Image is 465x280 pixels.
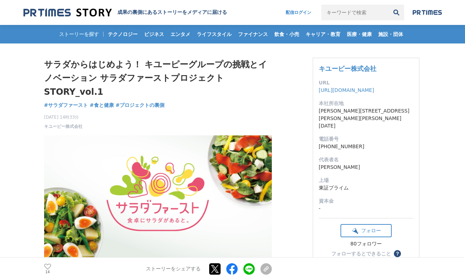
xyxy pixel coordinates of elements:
a: [URL][DOMAIN_NAME] [319,87,374,93]
img: 成果の裏側にあるストーリーをメディアに届ける [23,8,112,17]
dt: 本社所在地 [319,100,413,107]
a: #食と健康 [90,102,114,109]
span: 医療・健康 [344,31,375,37]
a: キャリア・教育 [303,25,343,43]
button: ？ [394,250,401,257]
a: 医療・健康 [344,25,375,43]
span: 飲食・小売 [271,31,302,37]
span: #サラダファースト [44,102,88,108]
a: キユーピー株式会社 [44,123,83,130]
p: ストーリーをシェアする [146,266,201,272]
dt: 上場 [319,177,413,184]
dt: 代表者名 [319,156,413,164]
dt: 資本金 [319,197,413,205]
a: エンタメ [168,25,193,43]
span: ビジネス [141,31,167,37]
span: #食と健康 [90,102,114,108]
h2: 成果の裏側にあるストーリーをメディアに届ける [117,9,227,16]
dd: 東証プライム [319,184,413,192]
dd: [PERSON_NAME][STREET_ADDRESS][PERSON_NAME][PERSON_NAME][DATE] [319,107,413,130]
span: エンタメ [168,31,193,37]
dd: [PERSON_NAME] [319,164,413,171]
dd: - [319,205,413,212]
span: ？ [395,251,400,256]
span: [DATE] 14時33分 [44,114,83,120]
a: 配信ログイン [279,5,318,20]
span: キャリア・教育 [303,31,343,37]
span: ライフスタイル [194,31,234,37]
button: 検索 [389,5,404,20]
span: ファイナンス [235,31,271,37]
dt: 電話番号 [319,135,413,143]
span: テクノロジー [105,31,141,37]
a: #サラダファースト [44,102,88,109]
span: #プロジェクトの裏側 [116,102,165,108]
a: テクノロジー [105,25,141,43]
dt: URL [319,79,413,87]
img: prtimes [413,10,442,15]
dd: [PHONE_NUMBER] [319,143,413,150]
span: 施設・団体 [375,31,406,37]
a: ライフスタイル [194,25,234,43]
a: キユーピー株式会社 [319,65,376,72]
input: キーワードで検索 [321,5,389,20]
a: ビジネス [141,25,167,43]
a: 施設・団体 [375,25,406,43]
a: 成果の裏側にあるストーリーをメディアに届ける 成果の裏側にあるストーリーをメディアに届ける [23,8,227,17]
div: 80フォロワー [340,241,392,247]
img: thumbnail_7ccfc9d0-1cc9-11ef-9334-5f6c8df78adb.PNG [44,135,272,258]
p: 14 [44,270,51,274]
button: フォロー [340,224,392,237]
h1: サラダからはじめよう！ キユーピーグループの挑戦とイノベーション サラダファーストプロジェクトSTORY_vol.1 [44,58,272,99]
a: 飲食・小売 [271,25,302,43]
div: フォローするとできること [331,251,391,256]
a: ファイナンス [235,25,271,43]
a: #プロジェクトの裏側 [116,102,165,109]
